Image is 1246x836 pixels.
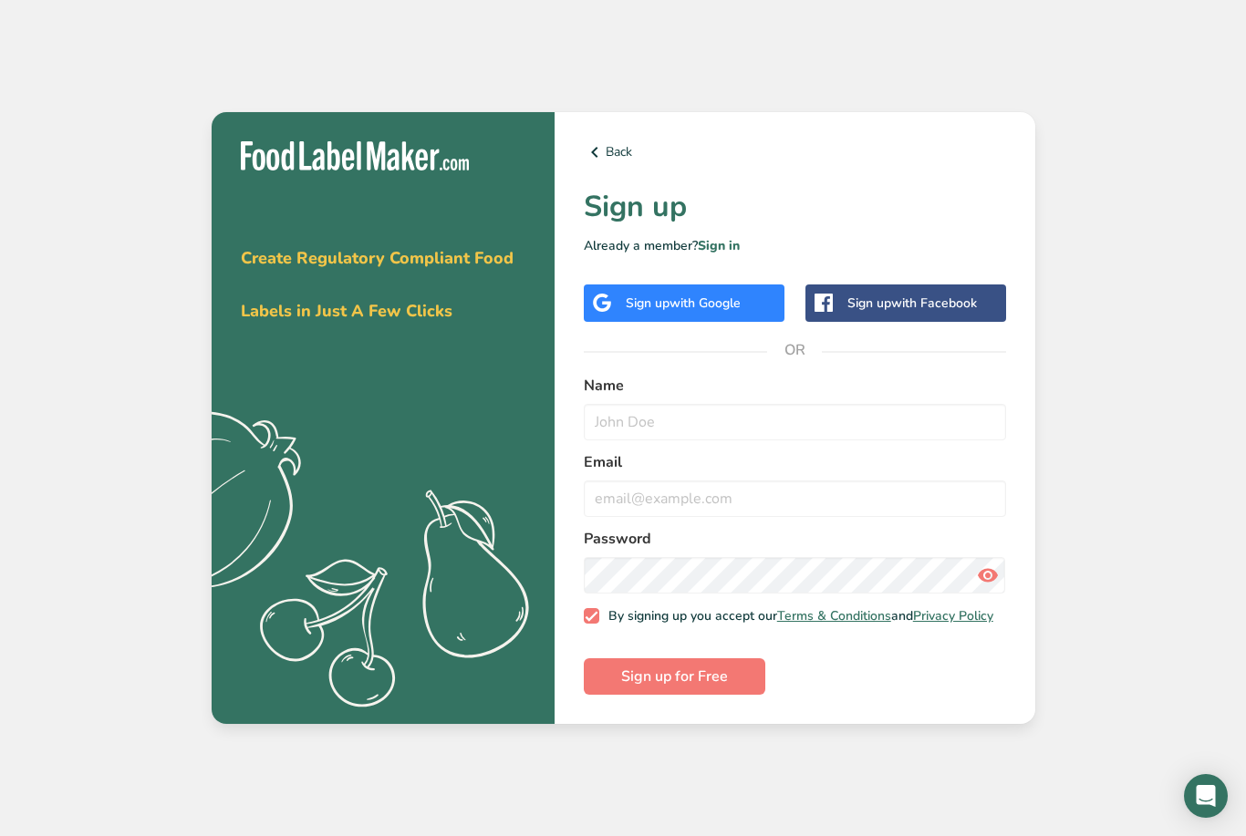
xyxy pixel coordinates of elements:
[584,404,1006,440] input: John Doe
[670,294,741,312] span: with Google
[1184,774,1228,818] div: Open Intercom Messenger
[621,666,728,687] span: Sign up for Free
[698,237,740,254] a: Sign in
[584,528,1006,550] label: Password
[777,607,891,624] a: Terms & Conditions
[584,236,1006,255] p: Already a member?
[584,141,1006,163] a: Back
[767,323,822,377] span: OR
[913,607,993,624] a: Privacy Policy
[847,294,977,313] div: Sign up
[241,141,469,171] img: Food Label Maker
[584,658,765,695] button: Sign up for Free
[599,608,993,624] span: By signing up you accept our and
[584,451,1006,473] label: Email
[584,480,1006,517] input: email@example.com
[891,294,977,312] span: with Facebook
[626,294,741,313] div: Sign up
[584,185,1006,229] h1: Sign up
[584,375,1006,397] label: Name
[241,247,514,322] span: Create Regulatory Compliant Food Labels in Just A Few Clicks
